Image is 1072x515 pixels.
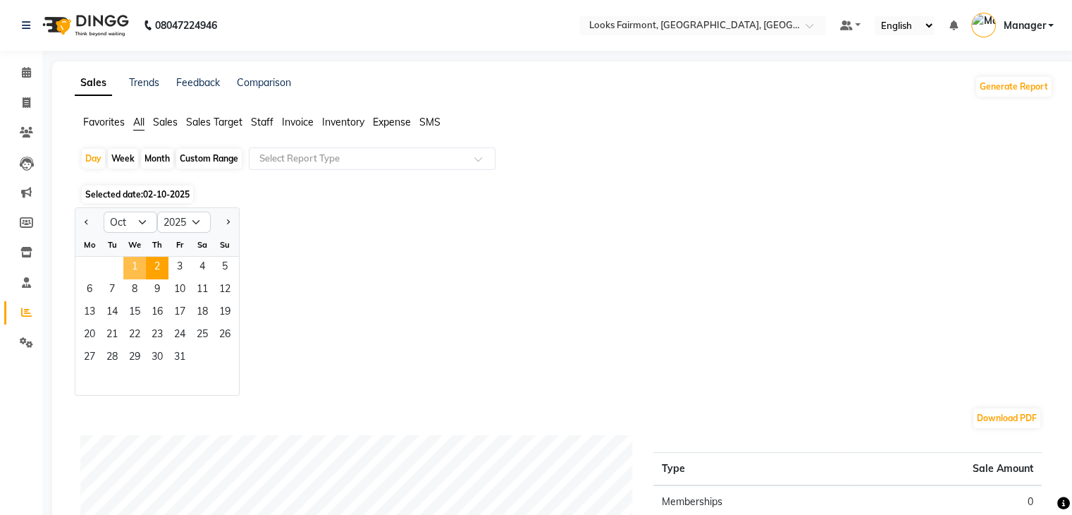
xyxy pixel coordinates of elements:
[82,186,193,203] span: Selected date:
[282,116,314,128] span: Invoice
[168,325,191,347] div: Friday, October 24, 2025
[146,302,168,325] div: Thursday, October 16, 2025
[141,149,173,169] div: Month
[101,302,123,325] span: 14
[146,347,168,370] div: Thursday, October 30, 2025
[153,116,178,128] span: Sales
[123,279,146,302] div: Wednesday, October 8, 2025
[155,6,217,45] b: 08047224946
[78,279,101,302] div: Monday, October 6, 2025
[214,325,236,347] div: Sunday, October 26, 2025
[214,257,236,279] span: 5
[419,116,440,128] span: SMS
[973,408,1040,428] button: Download PDF
[129,76,159,89] a: Trends
[251,116,273,128] span: Staff
[191,325,214,347] span: 25
[101,347,123,370] span: 28
[191,257,214,279] div: Saturday, October 4, 2025
[191,279,214,302] div: Saturday, October 11, 2025
[78,302,101,325] span: 13
[78,234,101,256] div: Mo
[976,77,1052,97] button: Generate Report
[191,234,214,256] div: Sa
[971,13,996,37] img: Manager
[214,302,236,325] span: 19
[168,302,191,325] span: 17
[146,279,168,302] div: Thursday, October 9, 2025
[146,347,168,370] span: 30
[78,347,101,370] div: Monday, October 27, 2025
[146,325,168,347] span: 23
[168,234,191,256] div: Fr
[101,279,123,302] span: 7
[186,116,242,128] span: Sales Target
[176,149,242,169] div: Custom Range
[123,325,146,347] span: 22
[191,257,214,279] span: 4
[75,71,112,96] a: Sales
[78,347,101,370] span: 27
[168,325,191,347] span: 24
[237,76,291,89] a: Comparison
[146,279,168,302] span: 9
[214,279,236,302] div: Sunday, October 12, 2025
[123,257,146,279] span: 1
[214,325,236,347] span: 26
[101,325,123,347] div: Tuesday, October 21, 2025
[104,212,157,233] select: Select month
[191,325,214,347] div: Saturday, October 25, 2025
[146,257,168,279] div: Thursday, October 2, 2025
[146,257,168,279] span: 2
[146,325,168,347] div: Thursday, October 23, 2025
[191,302,214,325] span: 18
[214,279,236,302] span: 12
[168,302,191,325] div: Friday, October 17, 2025
[36,6,133,45] img: logo
[168,279,191,302] div: Friday, October 10, 2025
[168,279,191,302] span: 10
[123,234,146,256] div: We
[78,279,101,302] span: 6
[191,302,214,325] div: Saturday, October 18, 2025
[214,302,236,325] div: Sunday, October 19, 2025
[101,325,123,347] span: 21
[222,211,233,234] button: Next month
[214,234,236,256] div: Su
[653,453,847,486] th: Type
[168,347,191,370] div: Friday, October 31, 2025
[176,76,220,89] a: Feedback
[123,302,146,325] div: Wednesday, October 15, 2025
[101,347,123,370] div: Tuesday, October 28, 2025
[373,116,411,128] span: Expense
[146,234,168,256] div: Th
[133,116,144,128] span: All
[143,189,190,200] span: 02-10-2025
[82,149,105,169] div: Day
[848,453,1042,486] th: Sale Amount
[168,347,191,370] span: 31
[78,325,101,347] div: Monday, October 20, 2025
[146,302,168,325] span: 16
[83,116,125,128] span: Favorites
[157,212,211,233] select: Select year
[191,279,214,302] span: 11
[214,257,236,279] div: Sunday, October 5, 2025
[322,116,364,128] span: Inventory
[1003,18,1045,33] span: Manager
[168,257,191,279] div: Friday, October 3, 2025
[168,257,191,279] span: 3
[123,302,146,325] span: 15
[123,325,146,347] div: Wednesday, October 22, 2025
[81,211,92,234] button: Previous month
[108,149,138,169] div: Week
[78,302,101,325] div: Monday, October 13, 2025
[101,302,123,325] div: Tuesday, October 14, 2025
[123,347,146,370] div: Wednesday, October 29, 2025
[123,279,146,302] span: 8
[78,325,101,347] span: 20
[101,279,123,302] div: Tuesday, October 7, 2025
[123,257,146,279] div: Wednesday, October 1, 2025
[101,234,123,256] div: Tu
[123,347,146,370] span: 29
